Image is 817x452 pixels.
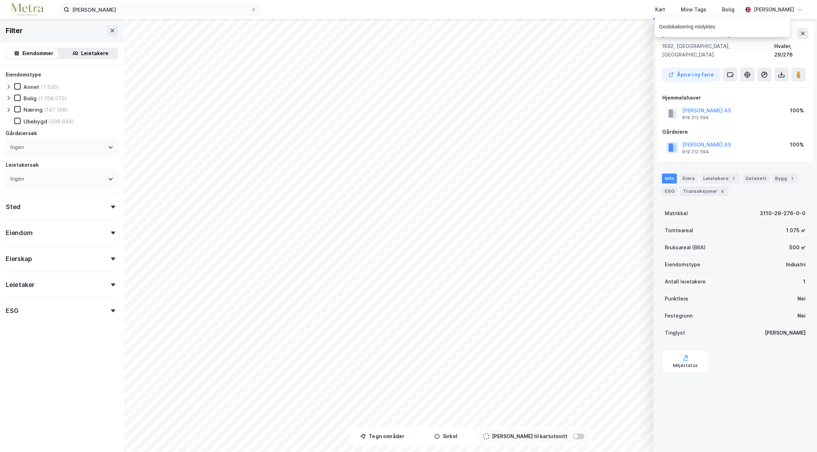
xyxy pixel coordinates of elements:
[11,4,43,16] img: metra-logo.256734c3b2bbffee19d4.png
[781,418,817,452] iframe: Chat Widget
[81,49,108,58] div: Leietakere
[662,186,677,196] div: ESG
[774,42,808,59] div: Hvaler, 29/276
[786,226,806,235] div: 1 075 ㎡
[662,174,677,184] div: Info
[754,5,794,14] div: [PERSON_NAME]
[772,174,799,184] div: Bygg
[790,140,804,149] div: 100%
[23,106,43,113] div: Næring
[790,106,804,115] div: 100%
[665,226,693,235] div: Tomteareal
[23,118,47,125] div: Ubebygd
[22,49,53,58] div: Eiendommer
[10,143,24,151] div: Ingen
[6,70,41,79] div: Eiendomstype
[680,186,729,196] div: Transaksjoner
[665,277,706,286] div: Antall leietakere
[673,363,698,368] div: Miljøstatus
[655,5,665,14] div: Kart
[659,23,715,31] div: Geolokalisering mislyktes
[6,229,33,237] div: Eiendom
[760,209,806,218] div: 3110-29-276-0-0
[6,307,18,315] div: ESG
[789,175,796,182] div: 1
[352,429,413,443] button: Tegn områder
[6,129,37,138] div: Gårdeiersøk
[416,429,476,443] button: Sirkel
[69,4,251,15] input: Søk på adresse, matrikkel, gårdeiere, leietakere eller personer
[23,84,39,90] div: Annet
[743,174,769,184] div: Datasett
[6,255,32,263] div: Eierskap
[682,149,709,155] div: 919 212 594
[765,329,806,337] div: [PERSON_NAME]
[665,312,693,320] div: Festegrunn
[49,118,74,125] div: (599 949)
[781,418,817,452] div: Kontrollprogram for chat
[662,42,774,59] div: 1692, [GEOGRAPHIC_DATA], [GEOGRAPHIC_DATA]
[6,161,39,169] div: Leietakersøk
[492,432,567,441] div: [PERSON_NAME] til kartutsnitt
[786,260,806,269] div: Industri
[665,260,700,269] div: Eiendomstype
[700,174,740,184] div: Leietakere
[665,243,706,252] div: Bruksareal (BRA)
[665,329,685,337] div: Tinglyst
[662,68,720,82] button: Åpne i ny fane
[789,243,806,252] div: 500 ㎡
[665,294,688,303] div: Punktleie
[682,115,709,121] div: 919 212 594
[662,94,808,102] div: Hjemmelshaver
[719,188,726,195] div: 4
[803,277,806,286] div: 1
[730,175,737,182] div: 1
[23,95,37,102] div: Bolig
[6,25,23,36] div: Filter
[10,175,24,183] div: Ingen
[38,95,67,102] div: (1 708 075)
[6,281,35,289] div: Leietaker
[722,5,734,14] div: Bolig
[797,312,806,320] div: Nei
[662,128,808,136] div: Gårdeiere
[44,106,68,113] div: (147 156)
[665,209,688,218] div: Matrikkel
[681,5,706,14] div: Mine Tags
[6,203,21,211] div: Sted
[797,294,806,303] div: Nei
[41,84,59,90] div: (7 535)
[680,174,697,184] div: Eiere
